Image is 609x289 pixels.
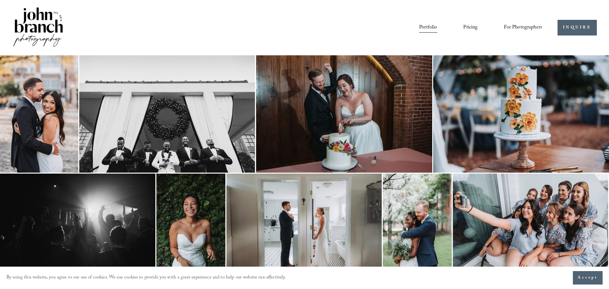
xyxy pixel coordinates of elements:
a: Pricing [463,22,478,33]
button: Accept [573,271,603,285]
img: A group of women in matching pajamas taking a selfie on a balcony, smiling and posing together. [453,174,608,277]
a: folder dropdown [504,22,542,33]
img: Group of men in tuxedos standing under a large wreath on a building's entrance. [79,55,255,173]
a: INQUIRE [558,20,597,35]
p: By using this website, you agree to our use of cookies. We use cookies to provide you with a grea... [6,273,286,283]
img: Smiling bride in strapless white dress with green leafy background. [156,174,225,277]
span: Accept [578,275,598,281]
img: A couple is playfully cutting their wedding cake. The bride is wearing a white strapless gown, an... [256,55,432,173]
img: A bride in a white dress and a groom in a suit preparing in adjacent rooms with a bathroom and ki... [226,174,382,277]
a: Portfolio [419,22,437,33]
span: For Photographers [504,23,542,33]
img: A bride and groom embrace outdoors, smiling; the bride holds a green bouquet, and the groom wears... [383,174,452,277]
img: John Branch IV Photography [12,6,64,49]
